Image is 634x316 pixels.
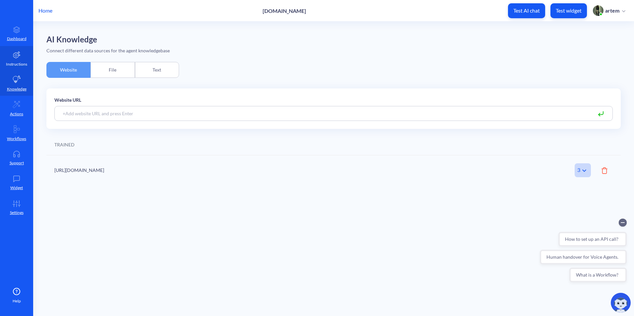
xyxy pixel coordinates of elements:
[263,8,306,14] p: [DOMAIN_NAME]
[556,7,582,14] p: Test widget
[32,53,89,68] button: What is a Workflow?
[7,86,27,92] p: Knowledge
[513,7,540,14] p: Test AI chat
[54,167,537,174] div: [URL][DOMAIN_NAME]
[135,62,179,78] div: Text
[54,96,613,103] p: Website URL
[590,5,629,17] button: user photoartem
[21,17,89,32] button: How to set up an API call?
[6,61,27,67] p: Instructions
[575,163,591,177] div: 3
[81,4,89,12] button: Collapse conversation starters
[7,136,26,142] p: Workflows
[10,111,23,117] p: Actions
[38,7,52,15] p: Home
[2,35,89,50] button: Human handover for Voice Agents.
[54,106,613,121] input: +Add website URL and press Enter
[10,210,24,216] p: Settings
[54,141,75,148] div: TRAINED
[550,3,587,18] button: Test widget
[13,298,21,304] span: Help
[10,185,23,191] p: Widget
[508,3,545,18] button: Test AI chat
[46,35,621,44] h2: AI Knowledge
[593,5,603,16] img: user photo
[46,62,91,78] div: Website
[7,36,27,42] p: Dashboard
[611,293,631,313] img: copilot-icon.svg
[91,62,135,78] div: File
[10,160,24,166] p: Support
[605,7,619,14] p: artem
[46,47,621,54] div: Connect different data sources for the agent knowledgebase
